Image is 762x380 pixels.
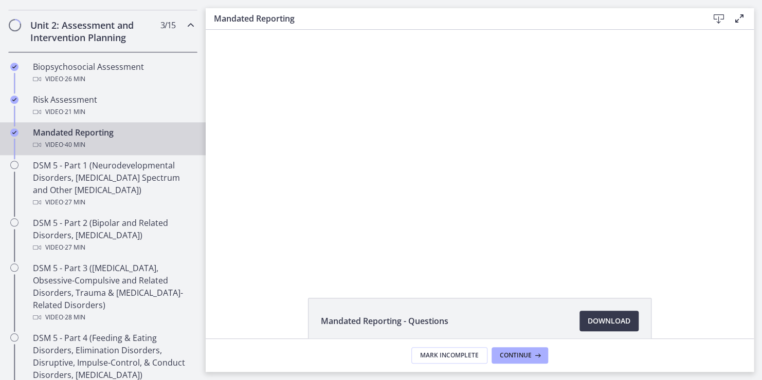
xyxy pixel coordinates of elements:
[10,96,19,104] i: Completed
[33,139,193,151] div: Video
[500,351,532,359] span: Continue
[420,351,479,359] span: Mark Incomplete
[10,63,19,71] i: Completed
[33,241,193,254] div: Video
[30,19,156,44] h2: Unit 2: Assessment and Intervention Planning
[63,73,85,85] span: · 26 min
[33,73,193,85] div: Video
[33,217,193,254] div: DSM 5 - Part 2 (Bipolar and Related Disorders, [MEDICAL_DATA])
[63,311,85,324] span: · 28 min
[33,106,193,118] div: Video
[33,196,193,208] div: Video
[160,19,175,31] span: 3 / 15
[63,196,85,208] span: · 27 min
[321,315,448,327] span: Mandated Reporting - Questions
[214,12,692,25] h3: Mandated Reporting
[33,126,193,151] div: Mandated Reporting
[492,347,548,364] button: Continue
[33,159,193,208] div: DSM 5 - Part 1 (Neurodevelopmental Disorders, [MEDICAL_DATA] Spectrum and Other [MEDICAL_DATA])
[10,128,19,137] i: Completed
[411,347,487,364] button: Mark Incomplete
[579,311,639,331] a: Download
[63,139,85,151] span: · 40 min
[206,30,754,274] iframe: Video Lesson
[63,106,85,118] span: · 21 min
[33,262,193,324] div: DSM 5 - Part 3 ([MEDICAL_DATA], Obsessive-Compulsive and Related Disorders, Trauma & [MEDICAL_DAT...
[33,93,193,118] div: Risk Assessment
[588,315,630,327] span: Download
[33,61,193,85] div: Biopsychosocial Assessment
[63,241,85,254] span: · 27 min
[33,311,193,324] div: Video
